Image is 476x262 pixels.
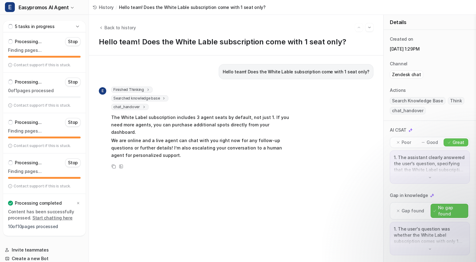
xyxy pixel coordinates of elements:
span: Search Knowledge Base [390,97,445,104]
p: Hello team! Does the White Lable subscription come with 1 seat only? [223,68,369,76]
button: Stop [65,37,81,46]
h1: Hello team! Does the White Lable subscription come with 1 seat only? [99,38,373,47]
p: Poor [402,139,411,145]
span: History [99,4,114,10]
span: E [5,2,15,12]
p: We are online and a live agent can chat with you right now for any follow-up questions or further... [111,137,292,159]
a: Start chatting here [32,215,73,220]
p: Finding pages… [8,47,81,53]
p: 5 tasks in progress [15,23,55,30]
p: Finding pages… [8,128,81,134]
p: AI CSAT [390,127,406,133]
button: Back to history [99,24,136,31]
p: Contact support if this is stuck. [14,184,71,189]
p: Processing... [15,119,41,125]
button: Stop [65,118,81,127]
p: Processing completed [15,200,61,206]
span: Think [448,97,464,104]
a: History [93,4,114,10]
button: Stop [65,158,81,167]
span: Searched knowledge base [111,95,168,101]
p: The White Label subscription includes 3 agent seats by default, not just 1. If you need more agen... [111,114,292,136]
p: No gap found [438,205,465,217]
span: Back to history [104,24,136,31]
p: Good [427,139,438,145]
span: E [99,87,106,95]
p: Contact support if this is stuck. [14,63,71,68]
p: 10 of 10 pages processed [8,223,81,230]
p: 0 of 1 pages processed [8,88,81,94]
p: Finding pages… [8,168,81,174]
button: Stop [65,78,81,86]
p: Stop [68,79,78,85]
p: Channel [390,61,407,67]
button: Go to previous session [355,23,363,31]
span: / [116,4,117,10]
span: Finished Thinking [111,87,153,93]
div: Details [384,15,476,30]
p: Contact support if this is stuck. [14,143,71,148]
p: Stop [68,39,78,45]
p: Zendesk chat [392,72,421,78]
p: Stop [68,119,78,125]
p: [DATE] 1:29PM [390,46,470,52]
p: Stop [68,160,78,166]
p: Great [453,139,465,145]
img: Previous session [357,25,361,30]
img: Next session [367,25,372,30]
p: Gap in knowledge [390,192,428,199]
span: Hello team! Does the White Lable subscription come with 1 seat only? [119,4,266,10]
p: Processing... [15,39,41,45]
img: down-arrow [428,175,432,180]
p: Content has been successfully processed. [8,209,81,221]
p: Contact support if this is stuck. [14,103,71,108]
p: Actions [390,87,406,93]
button: Go to next session [365,23,373,31]
span: chat_handover [111,104,149,110]
a: Chat [2,18,86,27]
p: Created on [390,36,413,42]
a: Invite teammates [2,246,86,254]
span: Easypromos AI Agent [19,3,69,12]
span: chat_handover [390,107,426,114]
p: Processing... [15,79,41,85]
p: Processing... [15,160,41,166]
p: 1. The assistant clearly answered the user's question, specifying that the White Label subscripti... [394,154,466,173]
p: Gap found [402,208,424,214]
